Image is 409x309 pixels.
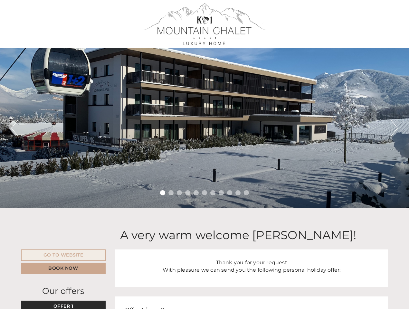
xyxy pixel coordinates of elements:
span: Offer 1 [53,303,73,309]
a: Go to website [21,249,106,261]
button: Previous [11,120,18,136]
p: Thank you for your request With pleasure we can send you the following personal holiday offer: [125,259,379,274]
div: Our offers [21,285,106,297]
h1: A very warm welcome [PERSON_NAME]! [120,229,357,242]
button: Next [391,120,398,136]
a: Book now [21,263,106,274]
